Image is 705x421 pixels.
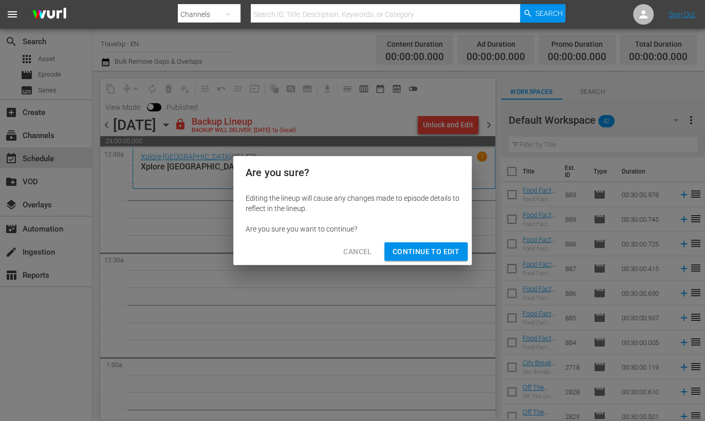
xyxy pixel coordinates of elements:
[669,10,695,18] a: Sign Out
[343,245,372,258] span: Cancel
[384,242,468,261] button: Continue to Edit
[246,224,459,234] div: Are you sure you want to continue?
[393,245,459,258] span: Continue to Edit
[6,8,18,21] span: menu
[25,3,74,27] img: ans4CAIJ8jUAAAAAAAAAAAAAAAAAAAAAAAAgQb4GAAAAAAAAAAAAAAAAAAAAAAAAJMjXAAAAAAAAAAAAAAAAAAAAAAAAgAT5G...
[246,193,459,214] div: Editing the lineup will cause any changes made to episode details to reflect in the lineup.
[335,242,380,261] button: Cancel
[246,164,459,181] h2: Are you sure?
[535,4,563,23] span: Search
